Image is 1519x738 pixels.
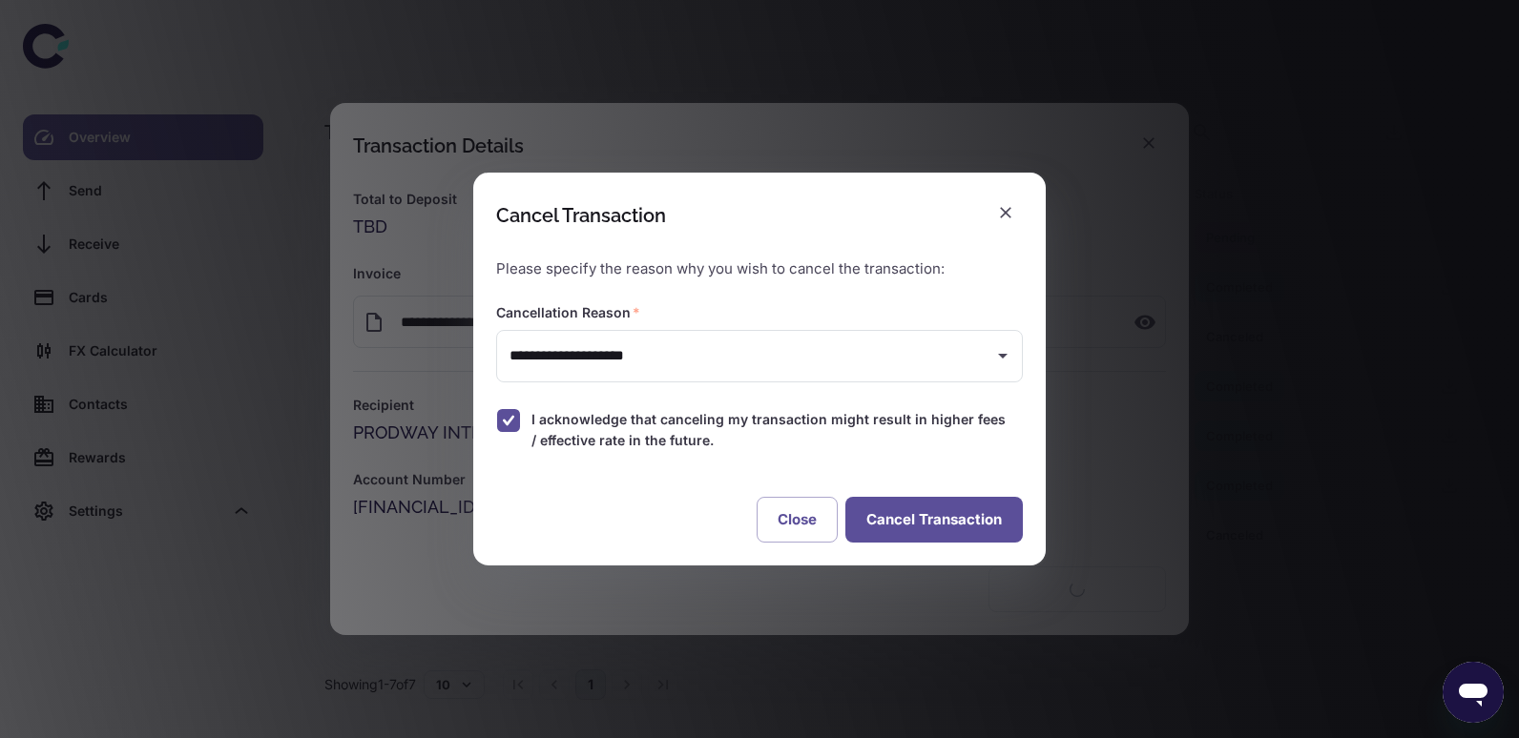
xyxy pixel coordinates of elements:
[496,258,1023,280] p: Please specify the reason why you wish to cancel the transaction:
[531,409,1008,451] span: I acknowledge that canceling my transaction might result in higher fees / effective rate in the f...
[496,204,666,227] div: Cancel Transaction
[757,497,838,543] button: Close
[989,342,1016,369] button: Open
[496,303,640,322] label: Cancellation Reason
[1443,662,1504,723] iframe: Button to launch messaging window
[845,497,1023,543] button: Cancel Transaction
